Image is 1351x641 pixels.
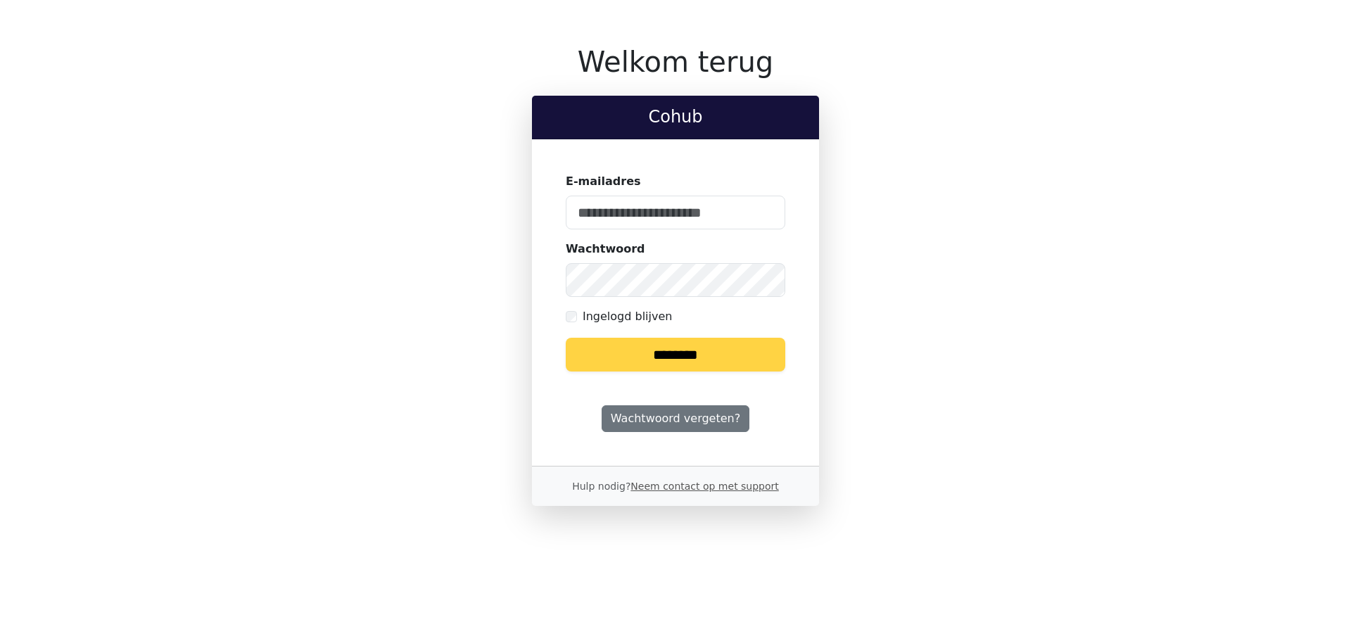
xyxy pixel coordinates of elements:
label: Wachtwoord [566,241,645,258]
small: Hulp nodig? [572,481,779,492]
a: Wachtwoord vergeten? [602,405,749,432]
label: E-mailadres [566,173,641,190]
h2: Cohub [543,107,808,127]
a: Neem contact op met support [630,481,778,492]
h1: Welkom terug [532,45,819,79]
label: Ingelogd blijven [583,308,672,325]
